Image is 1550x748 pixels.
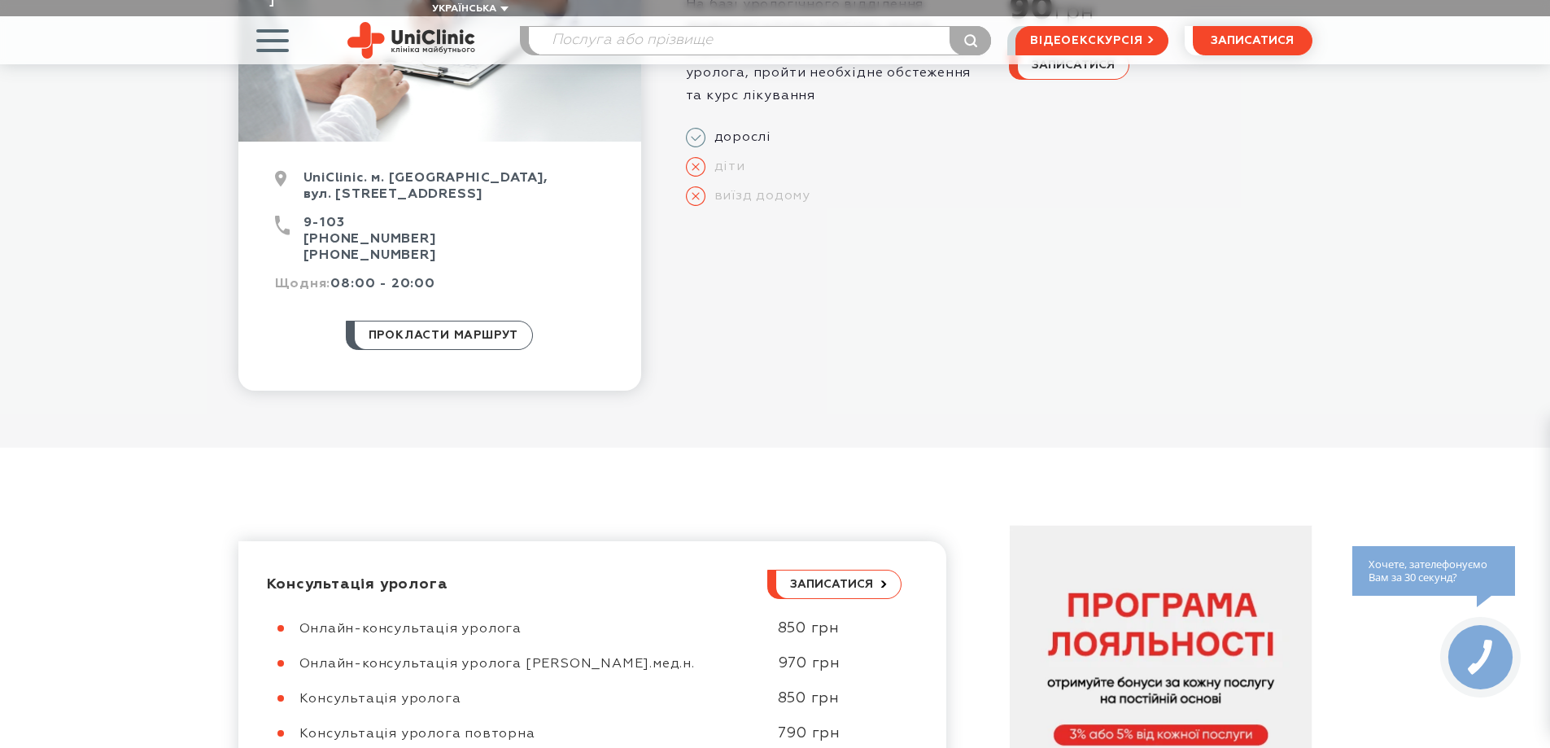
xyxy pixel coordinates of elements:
div: Консультація уролога [267,575,767,594]
span: прокласти маршрут [369,322,519,349]
button: записатися [1009,50,1129,80]
div: UniClinic. м. [GEOGRAPHIC_DATA], вул. [STREET_ADDRESS] [275,170,605,215]
span: записатися [1211,35,1294,46]
span: записатися [790,579,873,590]
div: Хочете, зателефонуємо Вам за 30 секунд? [1352,546,1515,596]
button: записатися [767,570,902,599]
span: виїзд додому [705,188,811,204]
a: [PHONE_NUMBER] [303,249,436,262]
span: Консультація уролога повторна [299,728,535,741]
span: Консультація уролога [299,693,461,706]
span: Онлайн-консультація уролога [299,623,522,636]
div: 850 грн [762,689,902,708]
button: Українська [428,3,509,15]
div: 08:00 - 20:00 [275,276,605,304]
div: 850 грн [762,619,902,638]
a: [PHONE_NUMBER] [303,233,436,246]
span: дорослі [705,129,772,146]
img: Uniclinic [347,22,475,59]
span: Онлайн-консультація уролога [PERSON_NAME].мед.н. [299,658,695,671]
button: записатися [1193,26,1312,55]
span: діти [705,159,745,175]
a: 9-103 [303,217,345,230]
span: записатися [1032,59,1115,71]
span: відеоекскурсія [1030,27,1142,55]
input: Послуга або прізвище [529,27,991,55]
span: Щодня: [275,278,331,291]
span: Українська [432,4,496,14]
div: 790 грн [762,724,902,743]
a: прокласти маршрут [346,321,534,350]
a: відеоекскурсія [1015,26,1168,55]
div: 970 грн [762,654,902,673]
